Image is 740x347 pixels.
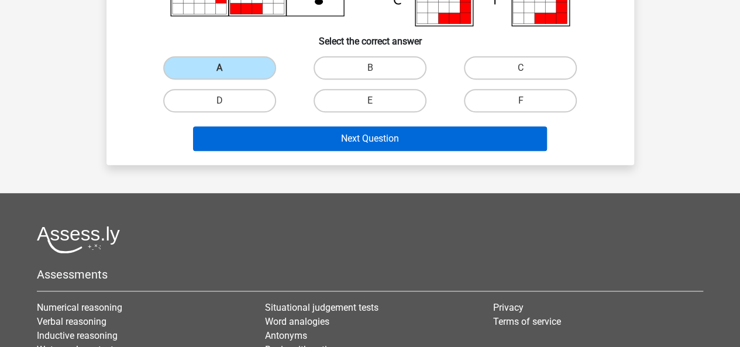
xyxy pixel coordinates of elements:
[265,316,329,327] a: Word analogies
[37,226,120,253] img: Assessly logo
[125,26,615,47] h6: Select the correct answer
[314,56,426,80] label: B
[464,89,577,112] label: F
[163,89,276,112] label: D
[37,316,106,327] a: Verbal reasoning
[314,89,426,112] label: E
[163,56,276,80] label: A
[493,316,560,327] a: Terms of service
[37,330,118,341] a: Inductive reasoning
[493,302,523,313] a: Privacy
[37,302,122,313] a: Numerical reasoning
[37,267,703,281] h5: Assessments
[265,330,307,341] a: Antonyms
[193,126,547,151] button: Next Question
[265,302,378,313] a: Situational judgement tests
[464,56,577,80] label: C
